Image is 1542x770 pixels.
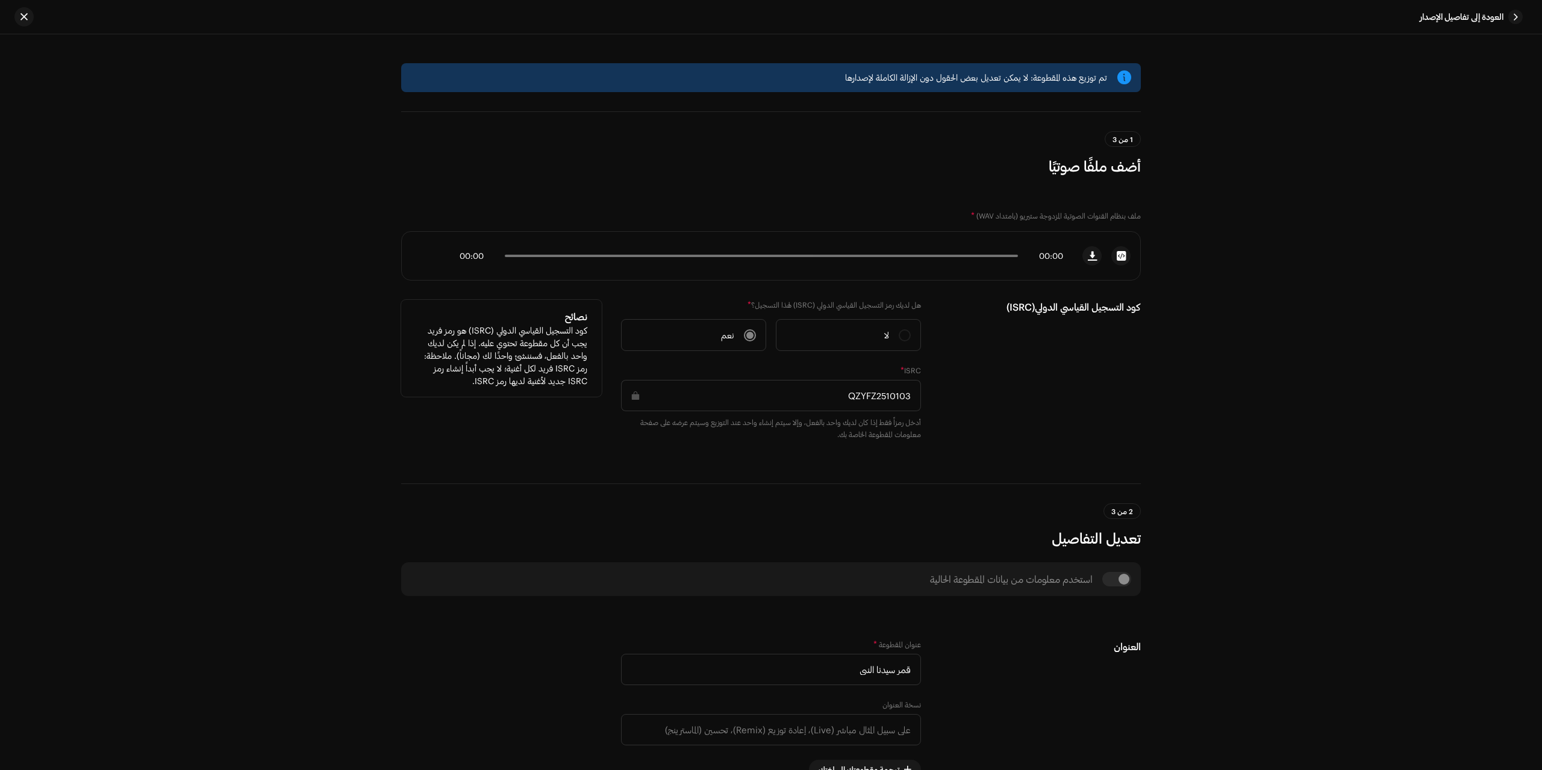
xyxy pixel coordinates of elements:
p: لا [884,329,889,341]
small: أدخل رمزاً فقط إذا كان لديك واحد بالفعل، وإلا سيتم إنشاء واحد عند التوزيع وسيتم عرضه على صفحة معل... [621,416,921,440]
h3: أضف ملفًا صوتيًا [401,157,1141,176]
span: 1 من 3 [1113,135,1133,143]
h5: نصائح [416,309,587,324]
label: ISRC [901,365,921,375]
p: نعم [721,329,734,341]
label: هل لديك رمز التسجيل القياسي الدولي (ISRC) لهذا التسجيل؟ [621,300,921,309]
div: تم توزيع هذه المقطوعة: لا يمكن تعديل بعض الحقول دون الإزالة الكاملة لإصدارها [411,70,1107,85]
input: ABXYZ####### [621,380,921,411]
input: أدخل اسم المقطوعة [621,654,921,685]
p: كود التسجيل القياسي الدولي (ISRC) هو رمز فريد يجب أن كل مقطوعة تحتوي عليه. إذا لم يكن لديك واحد ب... [416,324,587,387]
input: على سبيل المثال مباشر (Live)، إعادة توزيع (Remix)، تحسين (الماسترينج) [621,714,921,745]
span: 00:00 [460,251,490,261]
h5: كود التسجيل القياسي الدولي(ISRC) [940,300,1141,314]
small: ملف بنظام القنوات الصوتية المزدوجة ستيريو (بامتداد WAV) [976,211,1141,220]
h3: تعديل التفاصيل [401,529,1141,548]
span: 00:00 [1032,251,1063,261]
label: نسخة العنوان [882,700,921,709]
label: عنوان المقطوعة [873,639,921,649]
span: 2 من 3 [1111,507,1133,515]
h5: العنوان [940,639,1141,654]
